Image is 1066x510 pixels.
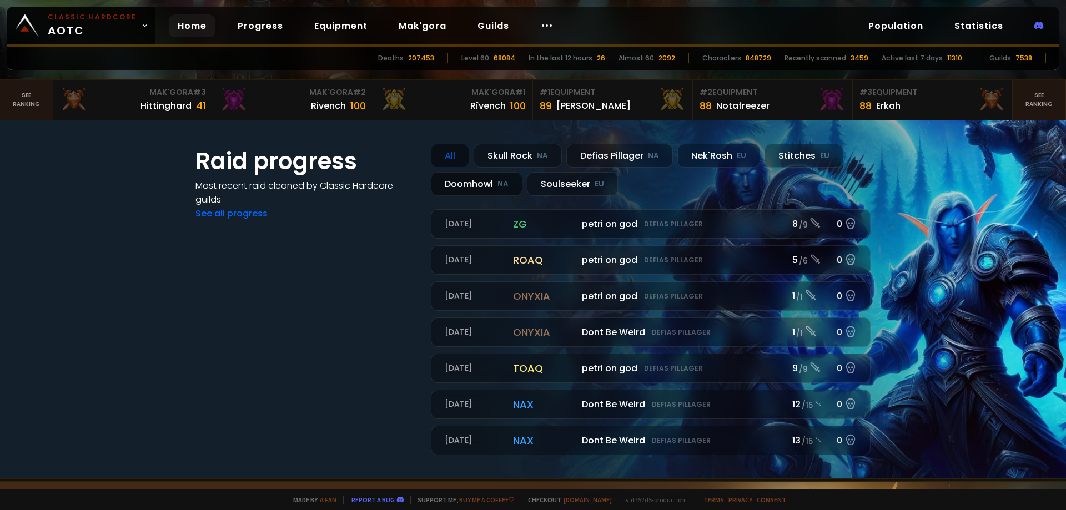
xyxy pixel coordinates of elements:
span: v. d752d5 - production [619,496,685,504]
a: Terms [703,496,724,504]
a: Home [169,14,215,37]
a: [DATE]onyxiaDont Be WeirdDefias Pillager1 /10 [431,317,871,347]
div: Guilds [989,53,1011,63]
div: 207453 [408,53,434,63]
small: Classic Hardcore [48,12,137,22]
div: 100 [350,98,366,113]
a: Classic HardcoreAOTC [7,7,155,44]
a: [DATE]naxDont Be WeirdDefias Pillager12 /150 [431,390,871,419]
div: Equipment [859,87,1005,98]
div: 89 [540,98,552,113]
div: 88 [859,98,872,113]
a: [DOMAIN_NAME] [564,496,612,504]
small: NA [648,150,659,161]
a: [DATE]toaqpetri on godDefias Pillager9 /90 [431,354,871,383]
div: Stitches [765,144,843,168]
span: # 2 [353,87,366,98]
a: Mak'gora [390,14,455,37]
div: Recently scanned [785,53,846,63]
div: All [431,144,469,168]
small: EU [595,179,604,190]
a: [DATE]zgpetri on godDefias Pillager8 /90 [431,209,871,239]
a: Guilds [469,14,518,37]
div: Rîvench [470,99,506,113]
span: # 2 [700,87,712,98]
div: Equipment [700,87,846,98]
div: Nek'Rosh [677,144,760,168]
div: Defias Pillager [566,144,673,168]
span: # 3 [859,87,872,98]
div: Mak'Gora [60,87,206,98]
a: Progress [229,14,292,37]
div: 88 [700,98,712,113]
div: Mak'Gora [380,87,526,98]
div: 7538 [1015,53,1032,63]
a: See all progress [195,207,268,220]
a: Privacy [728,496,752,504]
div: [PERSON_NAME] [556,99,631,113]
small: NA [537,150,548,161]
div: Notafreezer [716,99,770,113]
a: Mak'Gora#1Rîvench100 [373,80,533,120]
div: 11310 [947,53,962,63]
a: #3Equipment88Erkah [853,80,1013,120]
a: Seeranking [1013,80,1066,120]
div: Deaths [378,53,404,63]
h1: Raid progress [195,144,418,179]
div: Active last 7 days [882,53,943,63]
span: Support me, [410,496,514,504]
span: # 3 [193,87,206,98]
span: # 1 [515,87,526,98]
div: 848729 [746,53,771,63]
a: Statistics [946,14,1012,37]
div: 41 [196,98,206,113]
div: Rivench [311,99,346,113]
a: Population [859,14,932,37]
a: [DATE]roaqpetri on godDefias Pillager5 /60 [431,245,871,275]
a: Report a bug [351,496,395,504]
h4: Most recent raid cleaned by Classic Hardcore guilds [195,179,418,206]
div: Erkah [876,99,901,113]
div: Hittinghard [140,99,192,113]
span: # 1 [540,87,550,98]
small: EU [820,150,829,161]
span: Made by [286,496,336,504]
div: In the last 12 hours [529,53,592,63]
a: [DATE]naxDont Be WeirdDefias Pillager13 /150 [431,426,871,455]
span: AOTC [48,12,137,39]
div: 68084 [494,53,515,63]
div: 26 [597,53,605,63]
a: #2Equipment88Notafreezer [693,80,853,120]
a: Mak'Gora#3Hittinghard41 [53,80,213,120]
div: Mak'Gora [220,87,366,98]
div: Soulseeker [527,172,618,196]
span: Checkout [521,496,612,504]
div: Characters [702,53,741,63]
a: Equipment [305,14,376,37]
a: Buy me a coffee [459,496,514,504]
a: Consent [757,496,786,504]
div: Skull Rock [474,144,562,168]
div: Equipment [540,87,686,98]
a: a fan [320,496,336,504]
a: Mak'Gora#2Rivench100 [213,80,373,120]
div: Doomhowl [431,172,522,196]
div: Almost 60 [619,53,654,63]
div: 100 [510,98,526,113]
small: NA [497,179,509,190]
a: [DATE]onyxiapetri on godDefias Pillager1 /10 [431,281,871,311]
div: 2092 [658,53,675,63]
a: #1Equipment89[PERSON_NAME] [533,80,693,120]
small: EU [737,150,746,161]
div: Level 60 [461,53,489,63]
div: 3459 [851,53,868,63]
